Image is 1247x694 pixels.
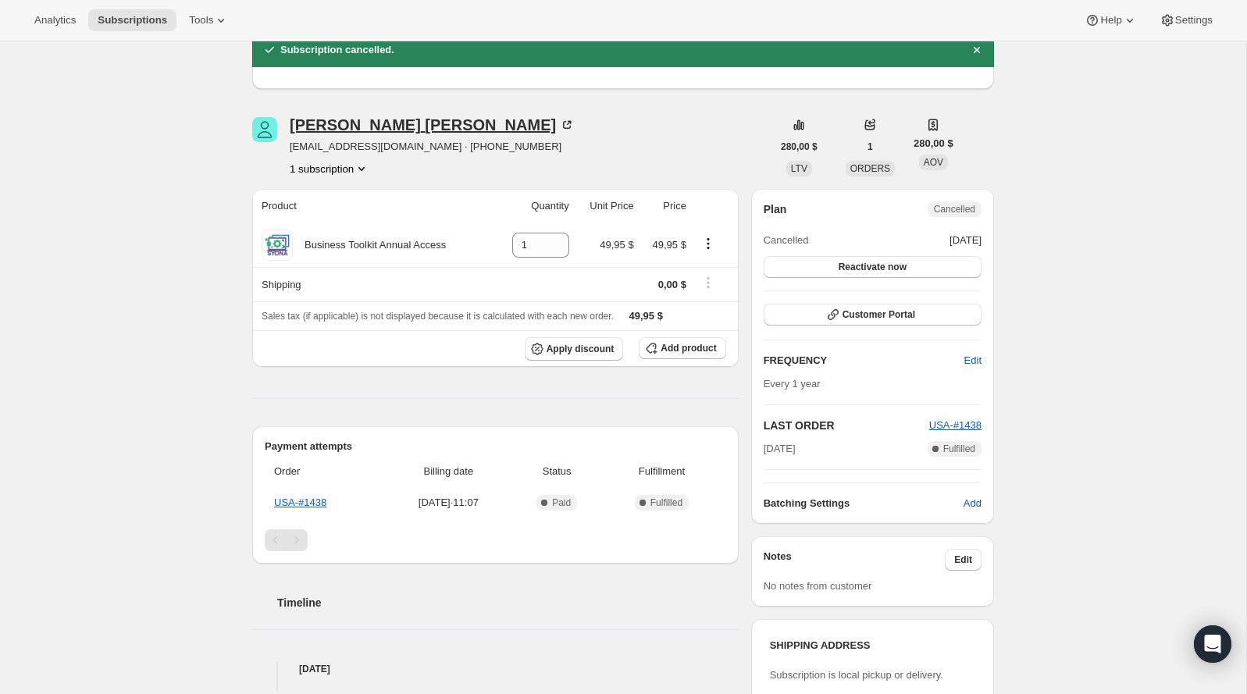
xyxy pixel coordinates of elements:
[934,203,975,215] span: Cancelled
[639,189,691,223] th: Price
[516,464,597,479] span: Status
[955,348,991,373] button: Edit
[274,496,326,508] a: USA-#1438
[629,310,663,322] span: 49,95 $
[764,201,787,217] h2: Plan
[180,9,238,31] button: Tools
[858,136,882,158] button: 1
[924,157,943,168] span: AOV
[262,311,614,322] span: Sales tax (if applicable) is not displayed because it is calculated with each new order.
[929,419,982,431] a: USA-#1438
[252,267,493,301] th: Shipping
[696,235,721,252] button: Product actions
[547,343,615,355] span: Apply discount
[696,274,721,291] button: Shipping actions
[293,237,446,253] div: Business Toolkit Annual Access
[914,136,953,151] span: 280,00 $
[954,553,972,566] span: Edit
[791,163,807,174] span: LTV
[764,549,946,571] h3: Notes
[764,418,929,433] h2: LAST ORDER
[277,595,739,610] h2: Timeline
[950,233,982,248] span: [DATE]
[189,14,213,27] span: Tools
[25,9,85,31] button: Analytics
[764,496,964,511] h6: Batching Settings
[943,443,975,455] span: Fulfilled
[265,454,386,489] th: Order
[764,304,982,326] button: Customer Portal
[493,189,574,223] th: Quantity
[262,230,293,261] img: product img
[290,161,369,176] button: Product actions
[771,136,827,158] button: 280,00 $
[764,441,796,457] span: [DATE]
[574,189,639,223] th: Unit Price
[945,549,982,571] button: Edit
[1150,9,1222,31] button: Settings
[966,39,988,61] button: Descartar notificación
[929,418,982,433] button: USA-#1438
[764,580,872,592] span: No notes from customer
[639,337,725,359] button: Add product
[390,464,508,479] span: Billing date
[88,9,176,31] button: Subscriptions
[661,342,716,354] span: Add product
[650,496,682,509] span: Fulfilled
[280,42,394,58] h2: Subscription cancelled.
[1100,14,1121,27] span: Help
[764,378,821,390] span: Every 1 year
[252,661,739,677] h4: [DATE]
[770,669,943,681] span: Subscription is local pickup or delivery.
[764,233,809,248] span: Cancelled
[525,337,624,361] button: Apply discount
[850,163,890,174] span: ORDERS
[290,117,575,133] div: [PERSON_NAME] [PERSON_NAME]
[964,353,982,368] span: Edit
[390,495,508,511] span: [DATE] · 11:07
[839,261,907,273] span: Reactivate now
[964,496,982,511] span: Add
[764,353,964,368] h2: FREQUENCY
[658,279,686,290] span: 0,00 $
[868,141,873,153] span: 1
[552,496,571,509] span: Paid
[843,308,915,321] span: Customer Portal
[954,491,991,516] button: Add
[265,529,726,551] nav: Paginación
[1075,9,1146,31] button: Help
[34,14,76,27] span: Analytics
[290,139,575,155] span: [EMAIL_ADDRESS][DOMAIN_NAME] · [PHONE_NUMBER]
[252,117,277,142] span: Melissa Rusnak
[600,239,633,251] span: 49,95 $
[265,439,726,454] h2: Payment attempts
[781,141,818,153] span: 280,00 $
[770,638,975,653] h3: SHIPPING ADDRESS
[1194,625,1231,663] div: Open Intercom Messenger
[252,189,493,223] th: Product
[1175,14,1213,27] span: Settings
[653,239,686,251] span: 49,95 $
[98,14,167,27] span: Subscriptions
[764,256,982,278] button: Reactivate now
[607,464,716,479] span: Fulfillment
